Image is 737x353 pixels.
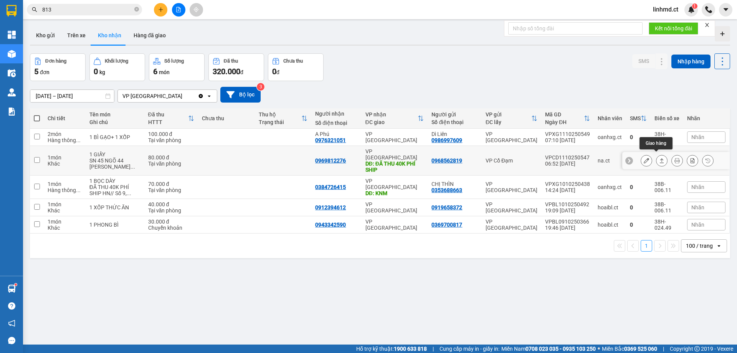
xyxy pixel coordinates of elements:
[259,111,302,118] div: Thu hộ
[691,134,704,140] span: Nhãn
[704,22,710,28] span: close
[486,111,531,118] div: VP gửi
[48,201,82,207] div: 1 món
[486,131,537,143] div: VP [GEOGRAPHIC_DATA]
[45,58,66,64] div: Đơn hàng
[482,108,541,129] th: Toggle SortBy
[365,119,418,125] div: ĐC giao
[148,225,194,231] div: Chuyển khoản
[431,222,462,228] div: 0369700817
[144,108,198,129] th: Toggle SortBy
[8,88,16,96] img: warehouse-icon
[365,219,424,231] div: VP [GEOGRAPHIC_DATA]
[213,67,240,76] span: 320.000
[48,154,82,161] div: 1 món
[206,93,212,99] svg: open
[10,56,114,81] b: GỬI : VP [GEOGRAPHIC_DATA]
[694,346,700,351] span: copyright
[545,219,590,225] div: VPBL0910250366
[365,178,424,190] div: VP [GEOGRAPHIC_DATA]
[148,119,188,125] div: HTTT
[545,201,590,207] div: VPBL1010250492
[89,157,140,170] div: SN 45 NGÕ 44 TRẦN THÁI TÔNG DỊCH VỌNG CẦU GIẤY
[89,53,145,81] button: Khối lượng0kg
[688,6,695,13] img: icon-new-feature
[486,119,531,125] div: ĐC lấy
[42,5,133,14] input: Tìm tên, số ĐT hoặc mã đơn
[89,222,140,228] div: 1 PHONG BÌ
[545,131,590,137] div: VPXG1110250549
[15,283,17,286] sup: 1
[598,134,622,140] div: oanhxg.ct
[92,26,127,45] button: Kho nhận
[48,207,82,214] div: Khác
[30,26,61,45] button: Kho gửi
[686,242,713,250] div: 100 / trang
[315,222,346,228] div: 0943342590
[48,137,82,143] div: Hàng thông thường
[154,3,167,17] button: plus
[148,161,194,167] div: Tại văn phòng
[89,204,140,210] div: 1 XỐP THỨC ĂN
[105,58,128,64] div: Khối lượng
[545,181,590,187] div: VPXG1010250438
[76,187,81,193] span: ...
[624,346,657,352] strong: 0369 525 060
[365,201,424,214] div: VP [GEOGRAPHIC_DATA]
[224,58,238,64] div: Đã thu
[148,219,194,225] div: 30.000 đ
[283,58,303,64] div: Chưa thu
[654,115,679,121] div: Biển số xe
[626,108,651,129] th: Toggle SortBy
[647,5,684,14] span: linhmd.ct
[654,181,679,193] div: 38B-006.11
[630,134,647,140] div: 0
[431,187,462,193] div: 0353688663
[48,181,82,187] div: 1 món
[598,115,622,121] div: Nhân viên
[48,161,82,167] div: Khác
[99,69,105,75] span: kg
[716,243,722,249] svg: open
[545,119,584,125] div: Ngày ĐH
[158,7,164,12] span: plus
[172,3,185,17] button: file-add
[654,219,679,231] div: 38H-024.49
[545,225,590,231] div: 19:46 [DATE]
[153,67,157,76] span: 6
[693,3,696,9] span: 1
[356,345,427,353] span: Hỗ trợ kỹ thuật:
[148,154,194,161] div: 80.000 đ
[630,184,647,190] div: 0
[193,7,199,12] span: aim
[30,90,114,102] input: Select a date range.
[394,346,427,352] strong: 1900 633 818
[315,184,346,190] div: 0384726415
[719,3,732,17] button: caret-down
[545,161,590,167] div: 06:52 [DATE]
[208,53,264,81] button: Đã thu320.000đ
[61,26,92,45] button: Trên xe
[148,201,194,207] div: 40.000 đ
[654,131,679,143] div: 38H-048.28
[598,157,622,164] div: na.ct
[134,7,139,12] span: close-circle
[272,67,276,76] span: 0
[8,108,16,116] img: solution-icon
[148,207,194,214] div: Tại văn phòng
[640,137,673,149] div: Giao hàng
[440,345,499,353] span: Cung cấp máy in - giấy in:
[48,131,82,137] div: 2 món
[127,26,172,45] button: Hàng đã giao
[149,53,205,81] button: Số lượng6món
[486,219,537,231] div: VP [GEOGRAPHIC_DATA]
[691,204,704,210] span: Nhãn
[89,178,140,184] div: 1 BỌC DÀY
[431,204,462,210] div: 0919658372
[655,24,692,33] span: Kết nối tổng đài
[315,137,346,143] div: 0976321051
[431,137,462,143] div: 0986997609
[8,285,16,293] img: warehouse-icon
[654,201,679,214] div: 38B-006.11
[545,187,590,193] div: 14:24 [DATE]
